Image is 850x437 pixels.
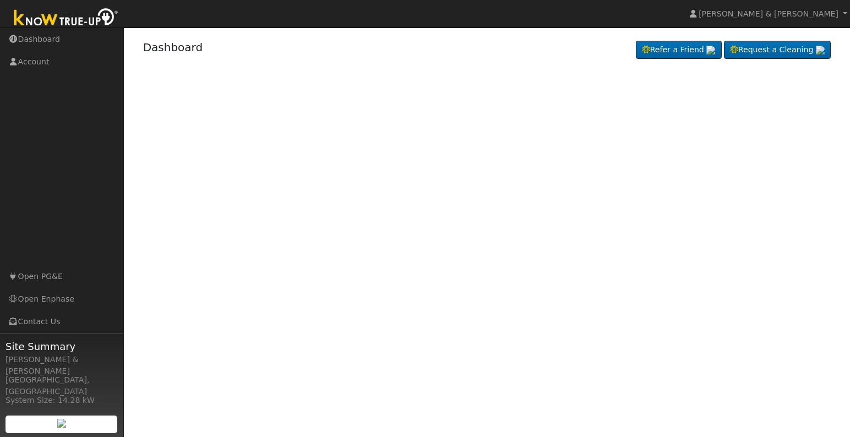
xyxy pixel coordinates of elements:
img: retrieve [706,46,715,54]
img: retrieve [57,419,66,428]
div: [GEOGRAPHIC_DATA], [GEOGRAPHIC_DATA] [6,374,118,397]
a: Dashboard [143,41,203,54]
img: Know True-Up [8,6,124,31]
span: Site Summary [6,339,118,354]
a: Request a Cleaning [724,41,831,59]
img: retrieve [816,46,825,54]
span: [PERSON_NAME] & [PERSON_NAME] [699,9,838,18]
div: System Size: 14.28 kW [6,395,118,406]
div: [PERSON_NAME] & [PERSON_NAME] [6,354,118,377]
a: Refer a Friend [636,41,722,59]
